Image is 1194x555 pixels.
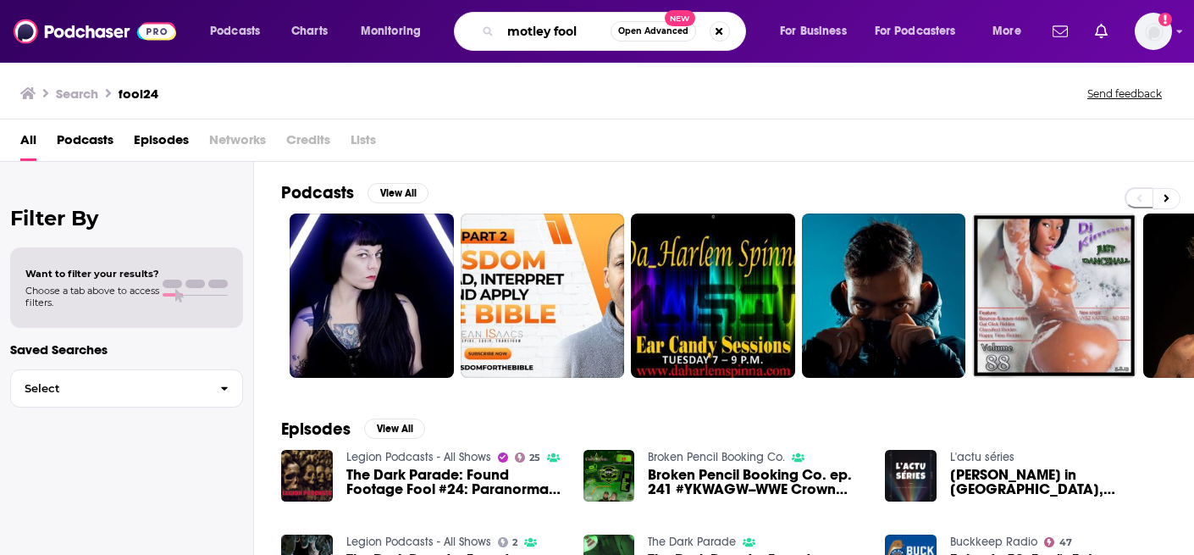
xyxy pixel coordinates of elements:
span: Logged in as megcassidy [1135,13,1172,50]
span: Choose a tab above to access filters. [25,285,159,308]
a: 2 [498,537,518,547]
a: Emily in Paris, Alice in Borderland, This Fool - 24/12/22 [950,468,1167,497]
button: open menu [864,18,981,45]
button: Show profile menu [1135,13,1172,50]
span: Networks [209,126,266,161]
h2: Filter By [10,206,243,230]
span: 47 [1059,539,1072,547]
button: View All [364,419,425,439]
span: Credits [286,126,330,161]
button: Send feedback [1082,86,1167,101]
a: L'actu séries [950,450,1014,464]
span: Monitoring [361,19,421,43]
a: Broken Pencil Booking Co. ep. 241 #YKWAGW--WWE Crown Fool '24 [648,468,865,497]
span: 25 [529,454,540,462]
a: Show notifications dropdown [1088,17,1114,46]
a: Broken Pencil Booking Co. [648,450,785,464]
span: Open Advanced [618,27,688,36]
img: Broken Pencil Booking Co. ep. 241 #YKWAGW--WWE Crown Fool '24 [583,450,635,502]
a: All [20,126,36,161]
img: Podchaser - Follow, Share and Rate Podcasts [14,15,176,47]
svg: Add a profile image [1158,13,1172,26]
button: open menu [198,18,282,45]
a: Episodes [134,126,189,161]
button: View All [368,183,428,203]
a: EpisodesView All [281,419,425,440]
span: More [992,19,1021,43]
span: New [665,10,695,26]
p: Saved Searches [10,341,243,358]
span: Charts [291,19,328,43]
button: Open AdvancedNew [611,21,696,42]
button: open menu [349,18,443,45]
div: Search podcasts, credits, & more... [470,12,762,51]
a: 47 [1044,537,1072,547]
h2: Podcasts [281,182,354,203]
h3: Search [56,86,98,102]
a: The Dark Parade [648,535,736,549]
span: Podcasts [210,19,260,43]
span: For Business [780,19,847,43]
a: Charts [280,18,338,45]
a: 25 [515,452,541,463]
h2: Episodes [281,419,351,440]
img: User Profile [1135,13,1172,50]
a: Podcasts [57,126,113,161]
input: Search podcasts, credits, & more... [500,18,611,45]
a: Show notifications dropdown [1046,17,1075,46]
img: Emily in Paris, Alice in Borderland, This Fool - 24/12/22 [885,450,937,502]
img: The Dark Parade: Found Footage Fool #24: Paranormal Activity and Paranormal Activity 2 [281,450,333,502]
a: PodcastsView All [281,182,428,203]
span: 2 [512,539,517,547]
a: The Dark Parade: Found Footage Fool #24: Paranormal Activity and Paranormal Activity 2 [346,468,563,497]
button: Select [10,369,243,408]
span: For Podcasters [875,19,956,43]
span: [PERSON_NAME] in [GEOGRAPHIC_DATA], [PERSON_NAME] in Borderland, This Fool - [DATE] [950,468,1167,497]
span: Want to filter your results? [25,268,159,280]
a: Buckkeep Radio [950,535,1037,549]
a: Legion Podcasts - All Shows [346,535,491,549]
button: open menu [981,18,1042,45]
a: Legion Podcasts - All Shows [346,450,491,464]
h3: fool24 [119,86,158,102]
span: Select [11,383,207,394]
button: open menu [768,18,868,45]
span: Lists [351,126,376,161]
